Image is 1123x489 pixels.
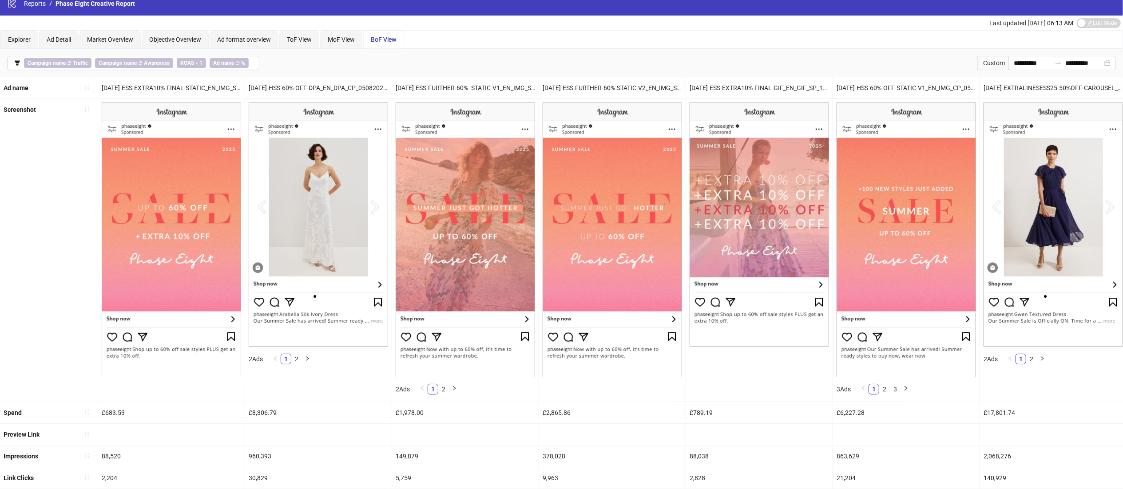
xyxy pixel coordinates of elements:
[989,20,1073,27] span: Last updated [DATE] 06:13 AM
[180,60,194,66] b: ROAS
[4,453,38,460] b: Impressions
[1055,59,1062,67] span: swap-right
[210,58,249,68] span: ∋
[245,402,392,423] div: £8,306.79
[281,354,291,364] a: 1
[686,402,833,423] div: £789.19
[14,60,20,66] span: filter
[392,77,539,99] div: [DATE]-ESS-FURTHER-60%- STATIC-V1_EN_IMG_SP_01072025_F_CC_SC1_USP1_ESS25
[1027,354,1036,364] a: 2
[98,77,245,99] div: [DATE]-ESS-EXTRA10%-FINAL-STATIC_EN_IMG_SP_10072025_F_CC_SC5_USP1_ESS25
[328,36,355,43] span: MoF View
[833,467,980,489] div: 21,204
[73,60,88,66] b: Traffic
[903,386,909,391] span: right
[1016,354,1026,364] li: 1
[47,36,71,43] span: Ad Detail
[833,77,980,99] div: [DATE]-HSS-60%-OFF-STATIC-V1_EN_IMG_CP_05082025_F_CC_SC5_USP1_HSS25
[98,467,245,489] div: 2,204
[4,474,34,481] b: Link Clicks
[420,386,425,391] span: left
[84,431,90,437] span: sort-ascending
[690,103,829,347] img: Screenshot 6890592016306
[539,467,686,489] div: 9,963
[539,77,686,99] div: [DATE]-ESS-FURTHER-60%-STATIC-V2_EN_IMG_SP_01072025_F_CC_SC1_USP1_ESS25
[302,354,313,364] button: right
[833,402,980,423] div: £6,227.28
[439,384,448,394] a: 2
[861,386,866,391] span: left
[84,85,90,91] span: sort-ascending
[879,384,890,394] li: 2
[417,384,428,394] li: Previous Page
[245,446,392,467] div: 960,393
[1037,354,1048,364] li: Next Page
[890,384,901,394] li: 3
[371,36,397,43] span: BoF View
[177,58,206,68] span: >
[392,402,539,423] div: £1,978.00
[539,446,686,467] div: 378,028
[144,60,170,66] b: Awareness
[292,354,302,364] a: 2
[428,384,438,394] a: 1
[686,467,833,489] div: 2,828
[28,60,66,66] b: Campaign name
[241,60,245,66] b: %
[858,384,869,394] li: Previous Page
[984,103,1123,347] img: Screenshot 6878411172106
[1005,354,1016,364] li: Previous Page
[452,386,457,391] span: right
[1055,59,1062,67] span: to
[99,60,137,66] b: Campaign name
[396,386,410,393] span: 2 Ads
[858,384,869,394] button: left
[217,36,271,43] span: Ad format overview
[84,409,90,415] span: sort-ascending
[901,384,911,394] button: right
[98,402,245,423] div: £683.53
[4,106,36,113] b: Screenshot
[95,58,173,68] span: ∌
[438,384,449,394] li: 2
[396,103,535,376] img: Screenshot 6884188931706
[287,36,312,43] span: ToF View
[837,103,976,376] img: Screenshot 6922389096306
[869,384,879,394] a: 1
[4,431,40,438] b: Preview Link
[273,356,278,361] span: left
[984,355,998,363] span: 2 Ads
[890,384,900,394] a: 3
[417,384,428,394] button: left
[4,84,28,91] b: Ad name
[302,354,313,364] li: Next Page
[249,103,388,347] img: Screenshot 6921746098906
[1037,354,1048,364] button: right
[98,446,245,467] div: 88,520
[84,106,90,113] span: sort-ascending
[392,446,539,467] div: 149,879
[1008,356,1013,361] span: left
[901,384,911,394] li: Next Page
[880,384,889,394] a: 2
[449,384,460,394] li: Next Page
[291,354,302,364] li: 2
[4,409,22,416] b: Spend
[686,446,833,467] div: 88,038
[245,467,392,489] div: 30,829
[102,103,241,376] img: Screenshot 6890592016506
[199,60,202,66] b: 1
[245,77,392,99] div: [DATE]-HSS-60%-OFF-DPA_EN_DPA_CP_05082025_F_CC_None_USP1_HSS25
[837,386,851,393] span: 3 Ads
[392,467,539,489] div: 5,759
[213,60,234,66] b: Ad name
[87,36,133,43] span: Market Overview
[24,58,91,68] span: ∌
[84,474,90,481] span: sort-ascending
[686,77,833,99] div: [DATE]-ESS-EXTRA10%-FINAL-GIF_EN_GIF_SP_10072025_F_CC_SC1_USP1_ESS25
[543,103,682,376] img: Screenshot 6884186925906
[833,446,980,467] div: 863,629
[8,36,31,43] span: Explorer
